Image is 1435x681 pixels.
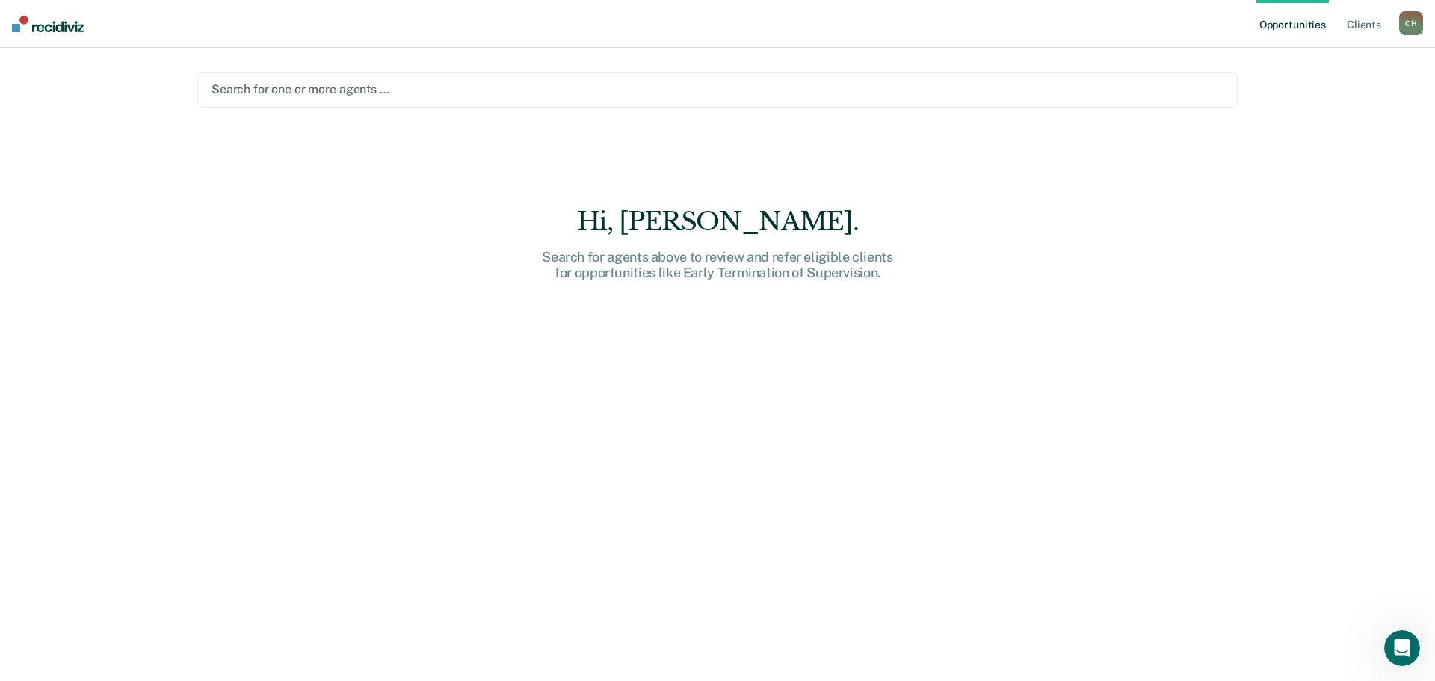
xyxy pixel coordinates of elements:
iframe: Intercom live chat [1384,630,1420,666]
div: Search for agents above to review and refer eligible clients for opportunities like Early Termina... [478,249,957,281]
div: C H [1399,11,1423,35]
img: Recidiviz [12,16,84,32]
button: CH [1399,11,1423,35]
div: Hi, [PERSON_NAME]. [478,206,957,237]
